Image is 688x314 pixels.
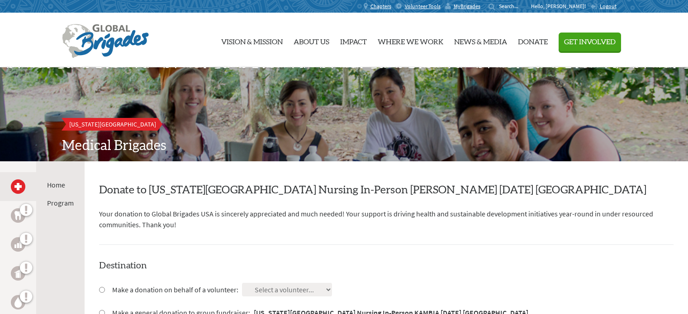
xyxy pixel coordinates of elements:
[370,3,391,10] span: Chapters
[47,197,74,208] li: Program
[499,3,525,9] input: Search...
[14,297,22,307] img: Water
[11,295,25,309] a: Water
[14,269,22,278] img: Public Health
[47,198,74,207] a: Program
[454,3,480,10] span: MyBrigades
[405,3,441,10] span: Volunteer Tools
[62,118,163,131] a: [US_STATE][GEOGRAPHIC_DATA]
[69,120,156,128] span: [US_STATE][GEOGRAPHIC_DATA]
[564,38,616,46] span: Get Involved
[11,237,25,252] a: Business
[454,17,507,64] a: News & Media
[518,17,548,64] a: Donate
[62,138,626,154] h2: Medical Brigades
[99,259,674,272] h4: Destination
[47,179,74,190] li: Home
[340,17,367,64] a: Impact
[294,17,329,64] a: About Us
[14,183,22,190] img: Medical
[47,180,65,189] a: Home
[14,211,22,220] img: Dental
[600,3,617,9] span: Logout
[11,208,25,223] a: Dental
[62,24,149,58] img: Global Brigades Logo
[99,208,674,230] p: Your donation to Global Brigades USA is sincerely appreciated and much needed! Your support is dr...
[11,266,25,281] a: Public Health
[112,284,238,295] label: Make a donation on behalf of a volunteer:
[559,33,621,51] button: Get Involved
[11,179,25,194] a: Medical
[531,3,590,10] p: Hello, [PERSON_NAME]!
[590,3,617,10] a: Logout
[14,241,22,248] img: Business
[99,183,674,197] h2: Donate to [US_STATE][GEOGRAPHIC_DATA] Nursing In-Person [PERSON_NAME] [DATE] [GEOGRAPHIC_DATA]
[378,17,443,64] a: Where We Work
[221,17,283,64] a: Vision & Mission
